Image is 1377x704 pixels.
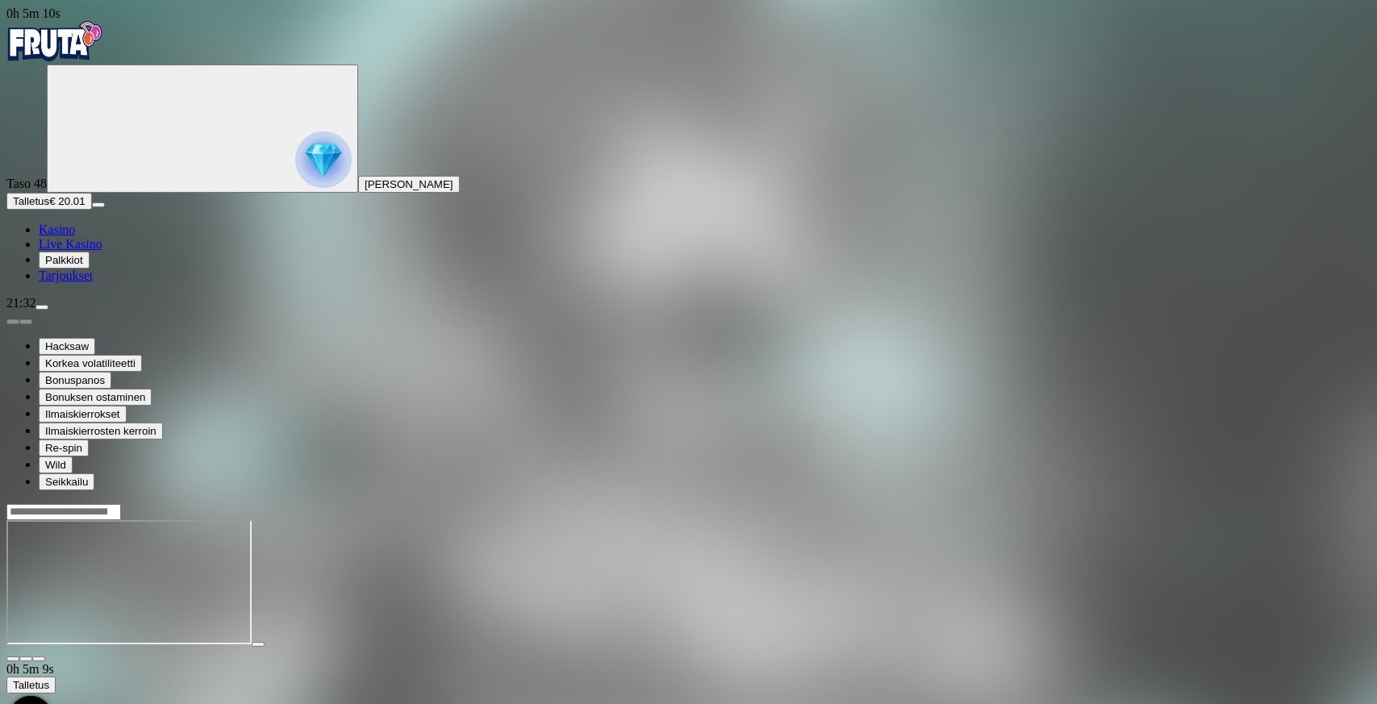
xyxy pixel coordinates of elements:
[19,319,32,324] button: next slide
[6,296,35,310] span: 21:32
[358,176,460,193] button: [PERSON_NAME]
[6,677,56,694] button: Talletus
[6,6,61,20] span: user session time
[39,372,111,389] button: Bonuspanos
[45,254,83,266] span: Palkkiot
[45,408,120,420] span: Ilmaiskierrokset
[13,195,49,207] span: Talletus
[6,50,103,64] a: Fruta
[35,305,48,310] button: menu
[39,237,102,251] a: Live Kasino
[39,355,142,372] button: Korkea volatiliteetti
[45,425,156,437] span: Ilmaiskierrosten kerroin
[32,656,45,661] button: fullscreen icon
[6,21,1371,283] nav: Primary
[6,662,54,676] span: user session time
[45,476,88,488] span: Seikkailu
[39,252,90,269] button: Palkkiot
[365,178,453,190] span: [PERSON_NAME]
[45,391,145,403] span: Bonuksen ostaminen
[252,642,265,647] button: play icon
[45,340,89,352] span: Hacksaw
[45,357,136,369] span: Korkea volatiliteetti
[39,223,75,236] a: Kasino
[39,439,89,456] button: Re-spin
[6,504,121,520] input: Search
[39,406,127,423] button: Ilmaiskierrokset
[6,177,47,190] span: Taso 48
[6,656,19,661] button: close icon
[6,21,103,61] img: Fruta
[47,65,358,193] button: reward progress
[39,456,73,473] button: Wild
[6,223,1371,283] nav: Main menu
[45,374,105,386] span: Bonuspanos
[6,520,252,644] iframe: Invictus
[92,202,105,207] button: menu
[45,459,66,471] span: Wild
[49,195,85,207] span: € 20.01
[45,442,82,454] span: Re-spin
[39,338,95,355] button: Hacksaw
[39,269,93,282] a: Tarjoukset
[19,656,32,661] button: chevron-down icon
[6,193,92,210] button: Talletusplus icon€ 20.01
[6,319,19,324] button: prev slide
[295,131,352,188] img: reward progress
[13,679,49,691] span: Talletus
[39,389,152,406] button: Bonuksen ostaminen
[39,423,163,439] button: Ilmaiskierrosten kerroin
[39,473,94,490] button: Seikkailu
